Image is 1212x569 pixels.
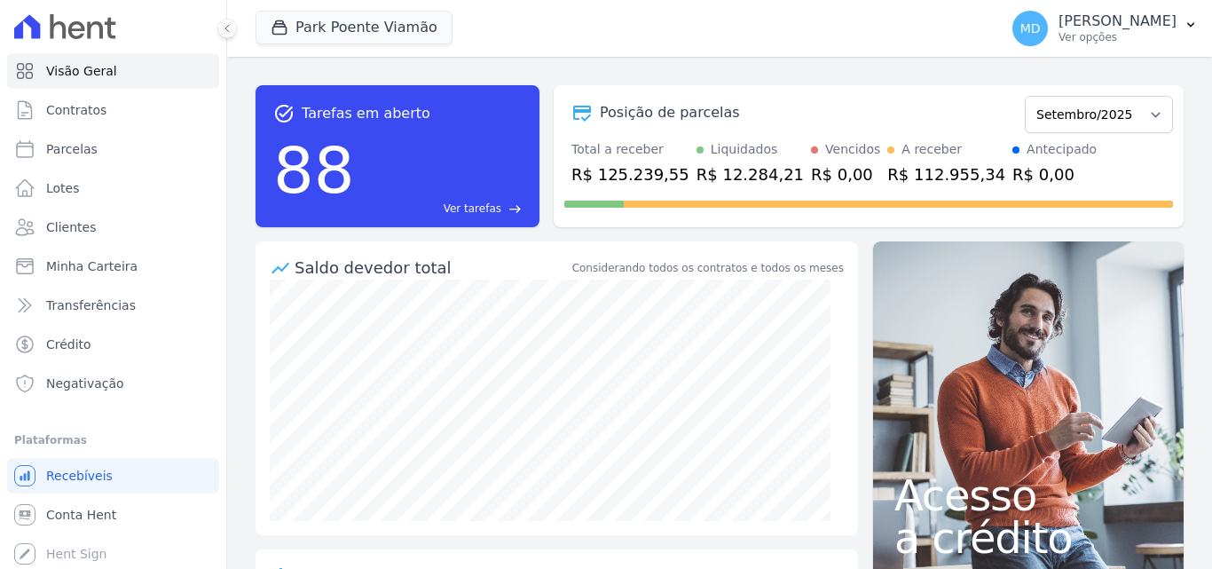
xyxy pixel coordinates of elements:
[7,209,219,245] a: Clientes
[273,103,295,124] span: task_alt
[7,366,219,401] a: Negativação
[46,140,98,158] span: Parcelas
[600,102,740,123] div: Posição de parcelas
[7,92,219,128] a: Contratos
[7,249,219,284] a: Minha Carteira
[46,506,116,524] span: Conta Hent
[46,62,117,80] span: Visão Geral
[46,257,138,275] span: Minha Carteira
[444,201,501,217] span: Ver tarefas
[7,53,219,89] a: Visão Geral
[46,218,96,236] span: Clientes
[295,256,569,280] div: Saldo devedor total
[811,162,880,186] div: R$ 0,00
[7,327,219,362] a: Crédito
[1020,22,1041,35] span: MD
[887,162,1005,186] div: R$ 112.955,34
[7,288,219,323] a: Transferências
[1059,30,1177,44] p: Ver opções
[572,260,844,276] div: Considerando todos os contratos e todos os meses
[7,131,219,167] a: Parcelas
[571,140,689,159] div: Total a receber
[711,140,778,159] div: Liquidados
[1012,162,1097,186] div: R$ 0,00
[46,336,91,353] span: Crédito
[46,375,124,392] span: Negativação
[697,162,804,186] div: R$ 12.284,21
[571,162,689,186] div: R$ 125.239,55
[46,467,113,485] span: Recebíveis
[7,170,219,206] a: Lotes
[7,497,219,533] a: Conta Hent
[302,103,430,124] span: Tarefas em aberto
[508,202,522,216] span: east
[46,101,106,119] span: Contratos
[46,179,80,197] span: Lotes
[362,201,522,217] a: Ver tarefas east
[825,140,880,159] div: Vencidos
[273,124,355,217] div: 88
[998,4,1212,53] button: MD [PERSON_NAME] Ver opções
[46,296,136,314] span: Transferências
[901,140,962,159] div: A receber
[7,458,219,494] a: Recebíveis
[256,11,453,44] button: Park Poente Viamão
[14,430,212,451] div: Plataformas
[1059,12,1177,30] p: [PERSON_NAME]
[1027,140,1097,159] div: Antecipado
[894,517,1162,559] span: a crédito
[894,474,1162,517] span: Acesso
